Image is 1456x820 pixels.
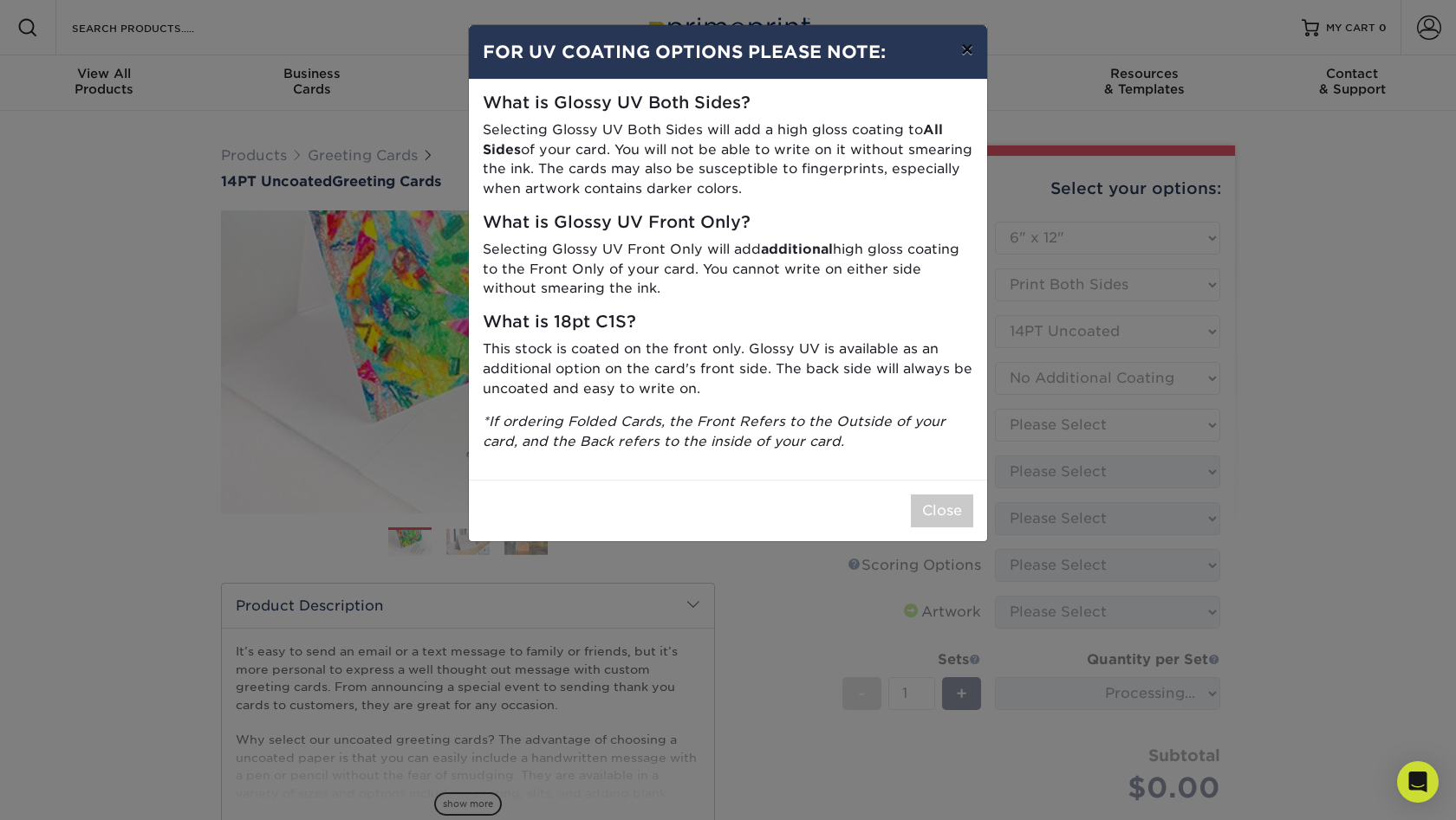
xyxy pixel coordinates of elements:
[483,413,946,449] i: *If ordering Folded Cards, the Front Refers to the Outside of your card, and the Back refers to t...
[911,494,973,527] button: Close
[947,25,987,74] button: ×
[483,121,943,158] strong: All Sides
[483,94,973,113] h5: What is Glossy UV Both Sides?
[761,241,833,257] strong: additional
[483,240,973,299] p: Selecting Glossy UV Front Only will add high gloss coating to the Front Only of your card. You ca...
[483,213,973,233] h5: What is Glossy UV Front Only?
[483,120,973,199] p: Selecting Glossy UV Both Sides will add a high gloss coating to of your card. You will not be abl...
[1397,761,1439,803] div: Open Intercom Messenger
[483,313,973,333] h5: What is 18pt C1S?
[483,39,973,65] h4: FOR UV COATING OPTIONS PLEASE NOTE:
[483,339,973,398] p: This stock is coated on the front only. Glossy UV is available as an additional option on the car...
